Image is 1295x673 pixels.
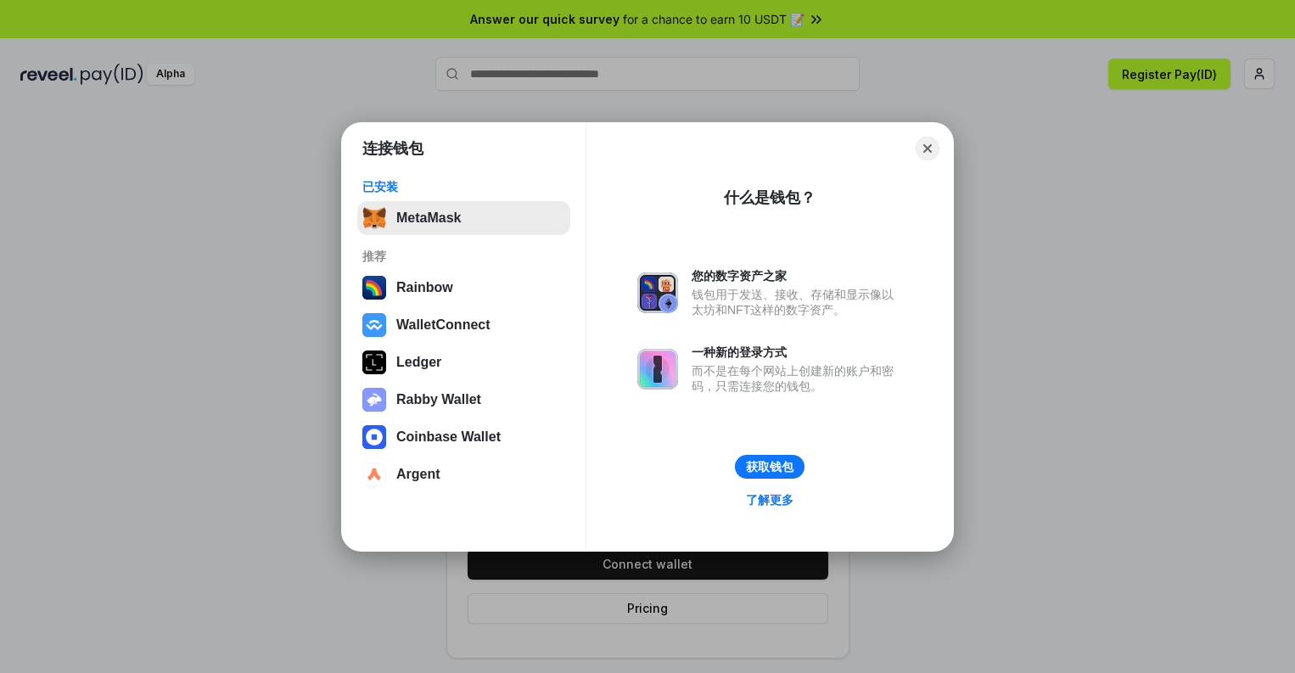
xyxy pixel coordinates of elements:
img: svg+xml,%3Csvg%20xmlns%3D%22http%3A%2F%2Fwww.w3.org%2F2000%2Fsvg%22%20fill%3D%22none%22%20viewBox... [637,349,678,390]
div: 已安装 [362,179,565,194]
div: 什么是钱包？ [724,188,816,208]
div: 一种新的登录方式 [692,345,902,360]
button: Rabby Wallet [357,383,570,417]
button: Close [916,137,939,160]
div: 获取钱包 [746,459,793,474]
a: 了解更多 [736,489,804,511]
button: Argent [357,457,570,491]
div: Coinbase Wallet [396,429,501,445]
img: svg+xml,%3Csvg%20width%3D%2228%22%20height%3D%2228%22%20viewBox%3D%220%200%2028%2028%22%20fill%3D... [362,313,386,337]
div: 钱包用于发送、接收、存储和显示像以太坊和NFT这样的数字资产。 [692,287,902,317]
div: 而不是在每个网站上创建新的账户和密码，只需连接您的钱包。 [692,363,902,394]
img: svg+xml,%3Csvg%20xmlns%3D%22http%3A%2F%2Fwww.w3.org%2F2000%2Fsvg%22%20width%3D%2228%22%20height%3... [362,351,386,374]
div: 推荐 [362,249,565,264]
button: Ledger [357,345,570,379]
div: 您的数字资产之家 [692,268,902,283]
img: svg+xml,%3Csvg%20width%3D%2228%22%20height%3D%2228%22%20viewBox%3D%220%200%2028%2028%22%20fill%3D... [362,425,386,449]
img: svg+xml,%3Csvg%20width%3D%22120%22%20height%3D%22120%22%20viewBox%3D%220%200%20120%20120%22%20fil... [362,276,386,300]
div: Argent [396,467,440,482]
img: svg+xml,%3Csvg%20xmlns%3D%22http%3A%2F%2Fwww.w3.org%2F2000%2Fsvg%22%20fill%3D%22none%22%20viewBox... [637,272,678,313]
img: svg+xml,%3Csvg%20xmlns%3D%22http%3A%2F%2Fwww.w3.org%2F2000%2Fsvg%22%20fill%3D%22none%22%20viewBox... [362,388,386,412]
div: MetaMask [396,210,461,226]
h1: 连接钱包 [362,138,423,159]
img: svg+xml,%3Csvg%20width%3D%2228%22%20height%3D%2228%22%20viewBox%3D%220%200%2028%2028%22%20fill%3D... [362,463,386,486]
button: Rainbow [357,271,570,305]
img: svg+xml,%3Csvg%20fill%3D%22none%22%20height%3D%2233%22%20viewBox%3D%220%200%2035%2033%22%20width%... [362,206,386,230]
button: Coinbase Wallet [357,420,570,454]
button: MetaMask [357,201,570,235]
div: WalletConnect [396,317,491,333]
div: Rabby Wallet [396,392,481,407]
button: 获取钱包 [735,455,804,479]
div: Rainbow [396,280,453,295]
div: 了解更多 [746,492,793,508]
button: WalletConnect [357,308,570,342]
div: Ledger [396,355,441,370]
